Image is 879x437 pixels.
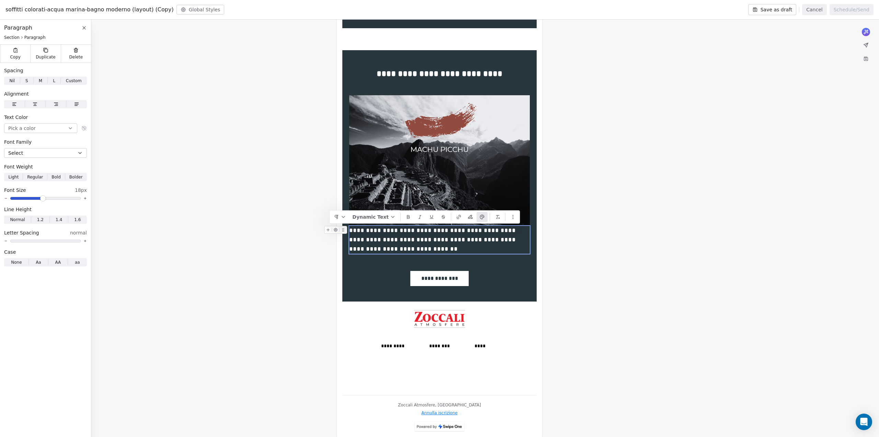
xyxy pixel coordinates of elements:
[55,259,61,265] span: AA
[4,163,33,170] span: Font Weight
[350,212,398,222] button: Dynamic Text
[11,259,22,265] span: None
[4,249,16,255] span: Case
[4,90,29,97] span: Alignment
[10,217,25,223] span: Normal
[856,414,872,430] div: Open Intercom Messenger
[176,5,225,14] button: Global Styles
[10,54,21,60] span: Copy
[9,78,15,84] span: Nil
[37,217,44,223] span: 1.2
[36,259,41,265] span: Aa
[74,217,81,223] span: 1.6
[4,187,26,194] span: Font Size
[4,206,32,213] span: Line Height
[8,174,19,180] span: Light
[4,35,20,40] span: Section
[25,78,28,84] span: S
[4,229,39,236] span: Letter Spacing
[4,139,32,145] span: Font Family
[69,174,83,180] span: Bolder
[830,4,874,15] button: Schedule/Send
[75,187,87,194] span: 18px
[4,67,23,74] span: Spacing
[70,229,87,236] span: normal
[5,6,174,14] span: soffitti colorati-acqua marina-bagno moderno (layout) (Copy)
[8,150,23,156] span: Select
[27,174,43,180] span: Regular
[802,4,826,15] button: Cancel
[75,259,80,265] span: aa
[69,54,83,60] span: Delete
[52,174,61,180] span: Bold
[4,114,28,121] span: Text Color
[748,4,797,15] button: Save as draft
[4,24,32,32] span: Paragraph
[56,217,62,223] span: 1.4
[53,78,55,84] span: L
[66,78,82,84] span: Custom
[24,35,46,40] span: Paragraph
[39,78,42,84] span: M
[4,123,77,133] button: Pick a color
[36,54,55,60] span: Duplicate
